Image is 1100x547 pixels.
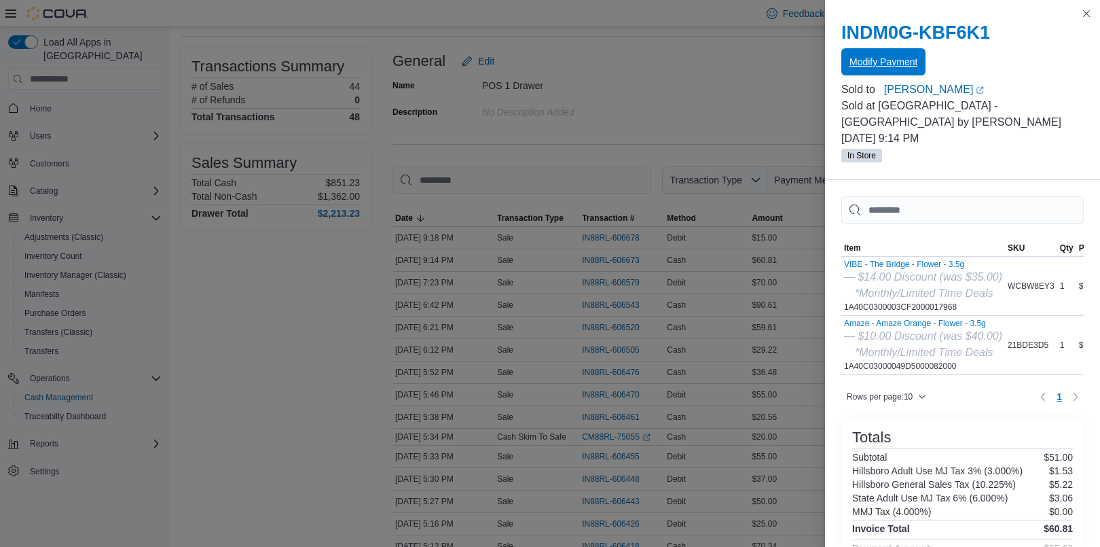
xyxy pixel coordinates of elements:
[849,55,917,69] span: Modify Payment
[1008,243,1025,253] span: SKU
[852,506,931,517] h6: MMJ Tax (4.000%)
[1049,465,1073,476] p: $1.53
[852,465,1023,476] h6: Hillsboro Adult Use MJ Tax 3% (3.000%)
[1049,479,1073,490] p: $5.22
[841,130,1084,147] p: [DATE] 9:14 PM
[852,479,1016,490] h6: Hillsboro General Sales Tax (10.225%)
[844,319,1002,328] button: Amaze - Amaze Orange - Flower - 3.5g
[1035,389,1051,405] button: Previous page
[884,82,1084,98] a: [PERSON_NAME]External link
[841,82,881,98] div: Sold to
[841,149,882,162] span: In Store
[1051,386,1067,408] ul: Pagination for table: MemoryTable from EuiInMemoryTable
[844,269,1002,285] div: — $14.00 Discount (was $35.00)
[841,389,932,405] button: Rows per page:10
[844,260,1002,269] button: VIBE - The Bridge - Flower - 3.5g
[1078,5,1095,22] button: Close this dialog
[844,319,1002,372] div: 1A40C03000049D5000082000
[1079,243,1099,253] span: Price
[1060,243,1074,253] span: Qty
[841,240,1005,256] button: Item
[1049,506,1073,517] p: $0.00
[847,149,876,162] span: In Store
[1057,390,1062,404] span: 1
[844,243,861,253] span: Item
[841,98,1084,130] p: Sold at [GEOGRAPHIC_DATA] - [GEOGRAPHIC_DATA] by [PERSON_NAME]
[1067,389,1084,405] button: Next page
[852,452,887,463] h6: Subtotal
[841,22,1084,43] h2: INDM0G-KBF6K1
[1044,523,1073,534] h4: $60.81
[841,196,1084,224] input: This is a search bar. As you type, the results lower in the page will automatically filter.
[1051,386,1067,408] button: Page 1 of 1
[841,48,925,75] button: Modify Payment
[1057,278,1076,294] div: 1
[1008,340,1048,351] span: 21BDE3D5
[1035,386,1084,408] nav: Pagination for table: MemoryTable from EuiInMemoryTable
[976,86,984,94] svg: External link
[844,328,1002,345] div: — $10.00 Discount (was $40.00)
[1049,493,1073,504] p: $3.06
[852,523,910,534] h4: Invoice Total
[852,429,891,446] h3: Totals
[1044,452,1073,463] p: $51.00
[855,347,993,358] i: *Monthly/Limited Time Deals
[1008,281,1055,292] span: WCBW8EY3
[1057,337,1076,353] div: 1
[1005,240,1057,256] button: SKU
[852,493,1008,504] h6: State Adult Use MJ Tax 6% (6.000%)
[844,260,1002,313] div: 1A40C0300003CF2000017968
[855,287,993,299] i: *Monthly/Limited Time Deals
[1057,240,1076,256] button: Qty
[847,391,913,402] span: Rows per page : 10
